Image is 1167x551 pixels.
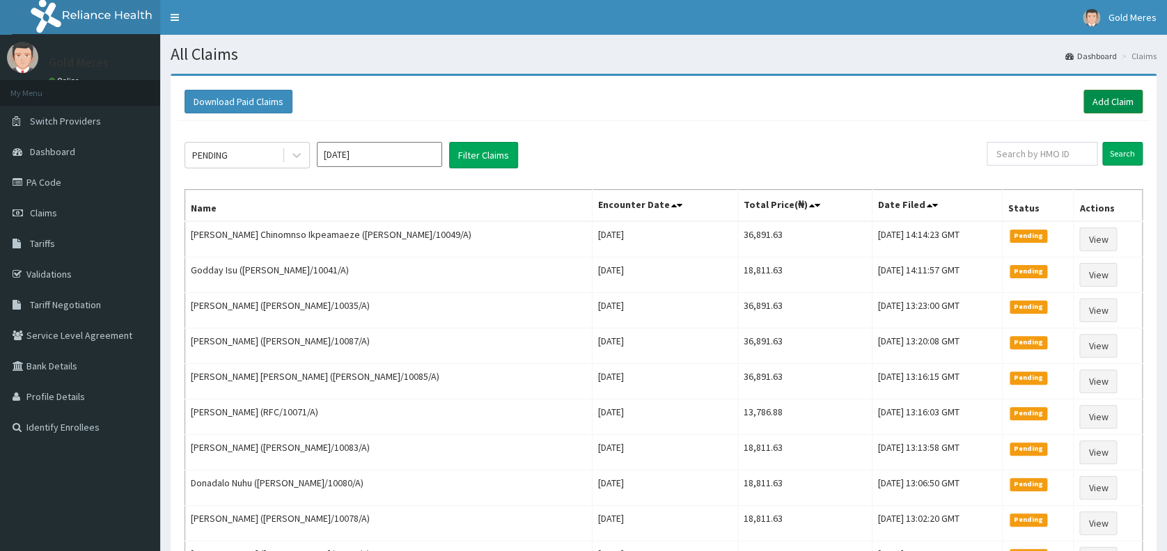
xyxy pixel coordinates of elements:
a: View [1079,298,1117,322]
a: View [1079,511,1117,535]
td: [PERSON_NAME] ([PERSON_NAME]/10087/A) [185,328,593,364]
td: [DATE] 13:20:08 GMT [872,328,1003,364]
td: [PERSON_NAME] Chinomnso Ikpeamaeze ([PERSON_NAME]/10049/A) [185,221,593,257]
td: Donadalo Nuhu ([PERSON_NAME]/10080/A) [185,470,593,506]
span: Switch Providers [30,115,101,127]
span: Pending [1010,442,1048,455]
td: 13,786.88 [737,399,872,435]
td: [DATE] [592,364,737,399]
img: User Image [7,42,38,73]
button: Download Paid Claims [185,90,292,113]
th: Encounter Date [592,190,737,222]
img: User Image [1083,9,1100,26]
span: Tariff Negotiation [30,298,101,311]
span: Pending [1010,513,1048,526]
a: View [1079,440,1117,464]
a: View [1079,263,1117,287]
td: [PERSON_NAME] (RFC/10071/A) [185,399,593,435]
td: 18,811.63 [737,435,872,470]
th: Name [185,190,593,222]
td: 36,891.63 [737,293,872,328]
input: Search [1102,142,1143,166]
td: [DATE] 13:02:20 GMT [872,506,1003,541]
a: Online [49,76,82,86]
th: Actions [1074,190,1143,222]
td: 18,811.63 [737,470,872,506]
td: [DATE] 13:23:00 GMT [872,293,1003,328]
td: [PERSON_NAME] ([PERSON_NAME]/10035/A) [185,293,593,328]
span: Pending [1010,372,1048,384]
td: [PERSON_NAME] ([PERSON_NAME]/10083/A) [185,435,593,470]
th: Status [1002,190,1073,222]
span: Pending [1010,301,1048,313]
button: Filter Claims [449,142,518,168]
td: [DATE] [592,435,737,470]
a: View [1079,476,1117,500]
input: Search by HMO ID [987,142,1097,166]
span: Tariffs [30,237,55,250]
span: Pending [1010,336,1048,349]
a: View [1079,334,1117,358]
td: [DATE] 13:16:03 GMT [872,399,1003,435]
td: [DATE] 13:13:58 GMT [872,435,1003,470]
td: [DATE] [592,470,737,506]
td: 36,891.63 [737,364,872,399]
td: [PERSON_NAME] [PERSON_NAME] ([PERSON_NAME]/10085/A) [185,364,593,399]
td: [DATE] [592,257,737,293]
td: [DATE] [592,221,737,257]
a: Add Claim [1083,90,1143,113]
th: Date Filed [872,190,1003,222]
td: [PERSON_NAME] ([PERSON_NAME]/10078/A) [185,506,593,541]
div: PENDING [192,148,228,162]
td: 18,811.63 [737,506,872,541]
a: View [1079,227,1117,251]
td: 36,891.63 [737,221,872,257]
td: [DATE] 13:16:15 GMT [872,364,1003,399]
span: Gold Meres [1109,11,1157,24]
a: Dashboard [1065,50,1117,62]
th: Total Price(₦) [737,190,872,222]
li: Claims [1118,50,1157,62]
span: Pending [1010,407,1048,420]
td: [DATE] 13:06:50 GMT [872,470,1003,506]
td: [DATE] [592,328,737,364]
input: Select Month and Year [317,142,442,167]
h1: All Claims [171,45,1157,63]
td: [DATE] 14:11:57 GMT [872,257,1003,293]
p: Gold Meres [49,56,109,69]
a: View [1079,369,1117,393]
td: [DATE] [592,399,737,435]
span: Pending [1010,478,1048,490]
td: 18,811.63 [737,257,872,293]
td: [DATE] [592,293,737,328]
td: [DATE] [592,506,737,541]
td: 36,891.63 [737,328,872,364]
td: Godday Isu ([PERSON_NAME]/10041/A) [185,257,593,293]
span: Claims [30,207,57,219]
span: Pending [1010,230,1048,242]
span: Dashboard [30,145,75,158]
a: View [1079,405,1117,429]
span: Pending [1010,265,1048,278]
td: [DATE] 14:14:23 GMT [872,221,1003,257]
